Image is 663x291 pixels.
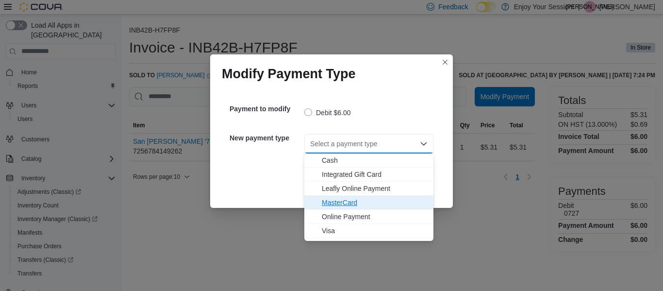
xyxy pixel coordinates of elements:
[304,224,433,238] button: Visa
[322,198,428,207] span: MasterCard
[304,154,433,238] div: Choose from the following options
[420,140,428,148] button: Close list of options
[304,182,433,196] button: Leafly Online Payment
[322,170,428,179] span: Integrated Gift Card
[304,210,433,224] button: Online Payment
[439,56,451,68] button: Closes this modal window
[304,154,433,168] button: Cash
[304,196,433,210] button: MasterCard
[322,212,428,222] span: Online Payment
[322,226,428,236] span: Visa
[322,184,428,193] span: Leafly Online Payment
[304,168,433,182] button: Integrated Gift Card
[222,66,356,82] h1: Modify Payment Type
[230,99,302,119] h5: Payment to modify
[230,128,302,148] h5: New payment type
[322,155,428,165] span: Cash
[310,138,311,150] input: Accessible screen reader label
[304,107,351,119] label: Debit $6.00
